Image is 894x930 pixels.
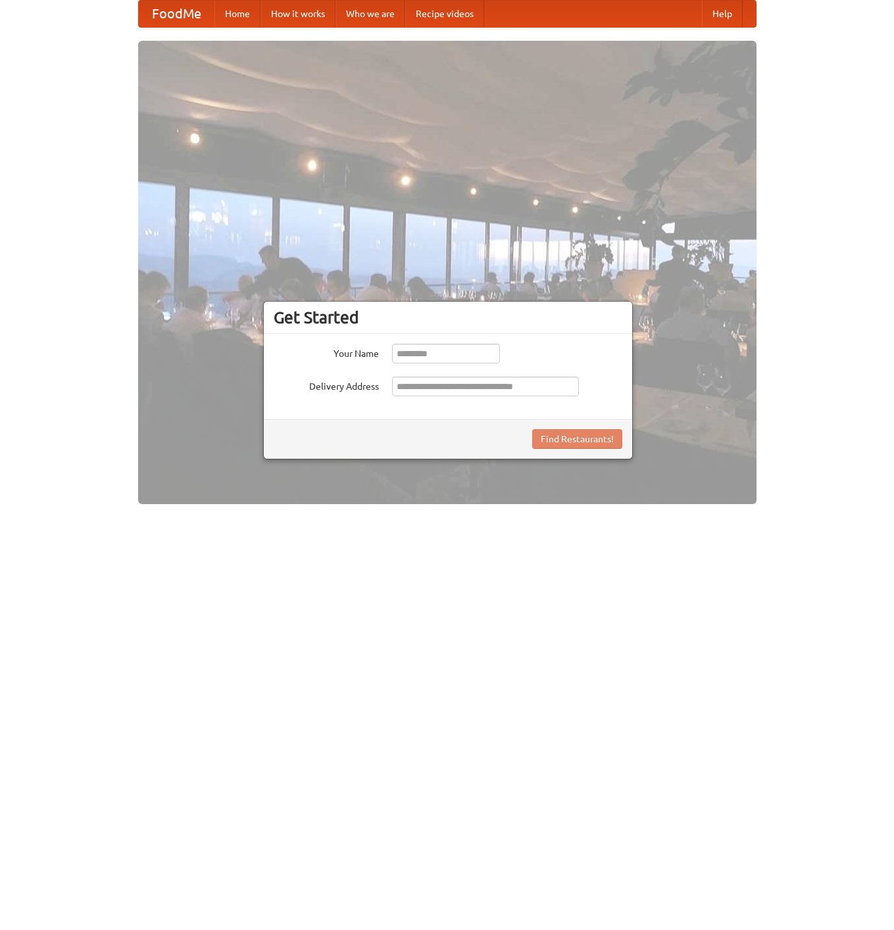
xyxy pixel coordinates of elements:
[274,308,622,327] h3: Get Started
[214,1,261,27] a: Home
[335,1,405,27] a: Who we are
[261,1,335,27] a: How it works
[702,1,743,27] a: Help
[405,1,484,27] a: Recipe videos
[532,429,622,449] button: Find Restaurants!
[139,1,214,27] a: FoodMe
[274,377,379,393] label: Delivery Address
[274,344,379,360] label: Your Name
